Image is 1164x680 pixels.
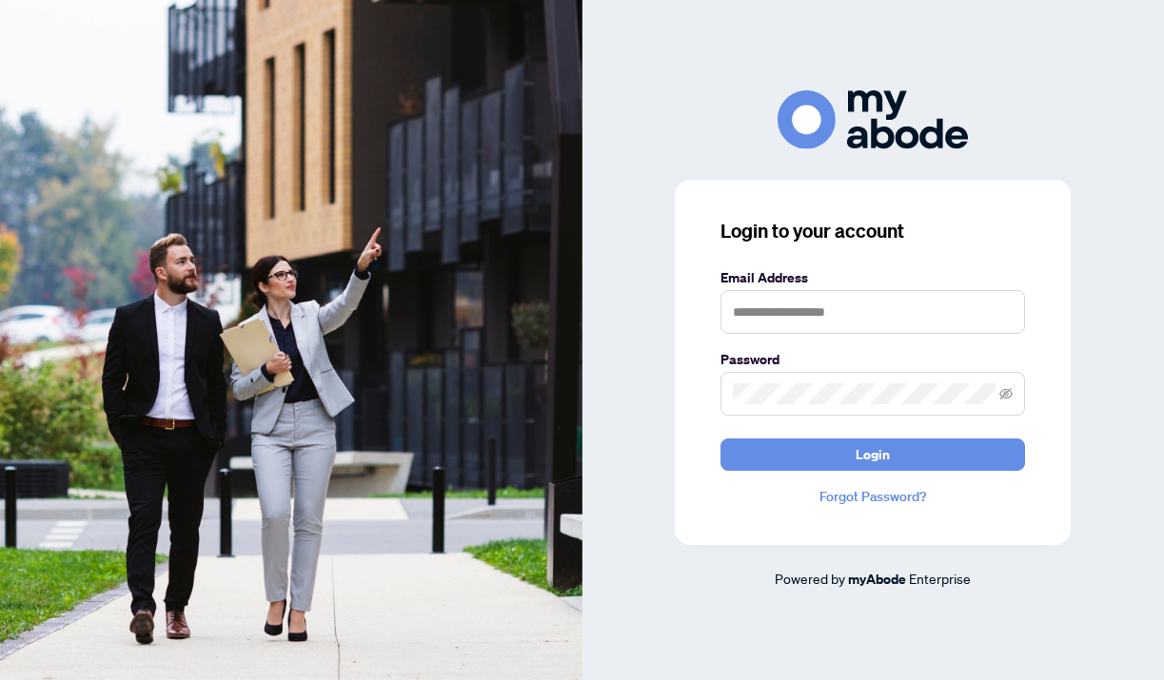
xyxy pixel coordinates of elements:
button: Login [720,438,1025,471]
span: eye-invisible [999,387,1013,400]
img: ma-logo [778,90,968,148]
label: Email Address [720,267,1025,288]
a: Forgot Password? [720,486,1025,507]
span: Powered by [775,570,845,587]
h3: Login to your account [720,218,1025,244]
span: Enterprise [909,570,971,587]
label: Password [720,349,1025,370]
span: Login [856,439,890,470]
a: myAbode [848,569,906,590]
